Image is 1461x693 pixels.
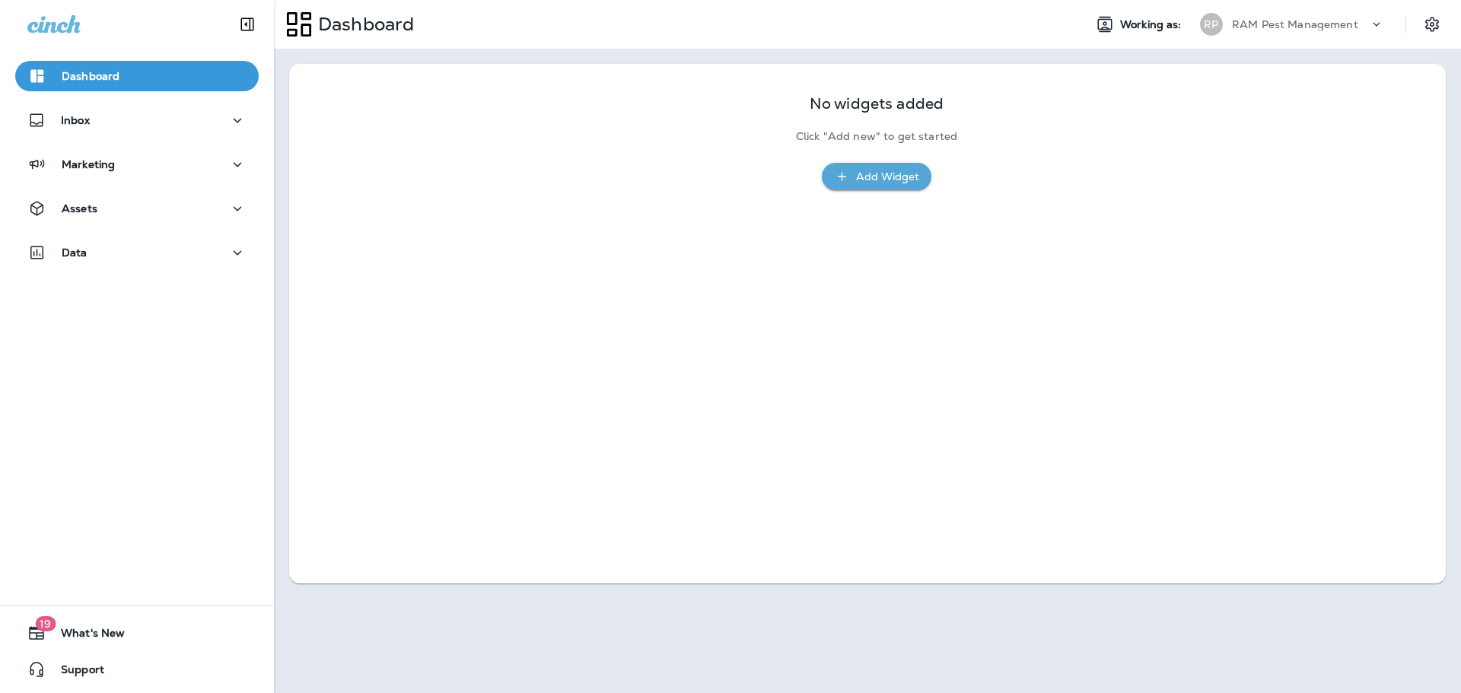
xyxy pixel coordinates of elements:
[1418,11,1446,38] button: Settings
[61,114,90,126] p: Inbox
[46,663,104,682] span: Support
[15,105,259,135] button: Inbox
[1120,18,1185,31] span: Working as:
[810,97,944,110] p: No widgets added
[312,13,414,36] p: Dashboard
[856,167,919,186] div: Add Widget
[226,9,269,40] button: Collapse Sidebar
[62,70,119,82] p: Dashboard
[62,202,97,215] p: Assets
[796,130,957,143] p: Click "Add new" to get started
[15,654,259,685] button: Support
[62,246,88,259] p: Data
[1200,13,1223,36] div: RP
[15,193,259,224] button: Assets
[15,149,259,180] button: Marketing
[62,158,115,170] p: Marketing
[1232,18,1358,30] p: RAM Pest Management
[15,237,259,268] button: Data
[15,61,259,91] button: Dashboard
[35,616,56,631] span: 19
[822,163,931,191] button: Add Widget
[46,627,125,645] span: What's New
[15,618,259,648] button: 19What's New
